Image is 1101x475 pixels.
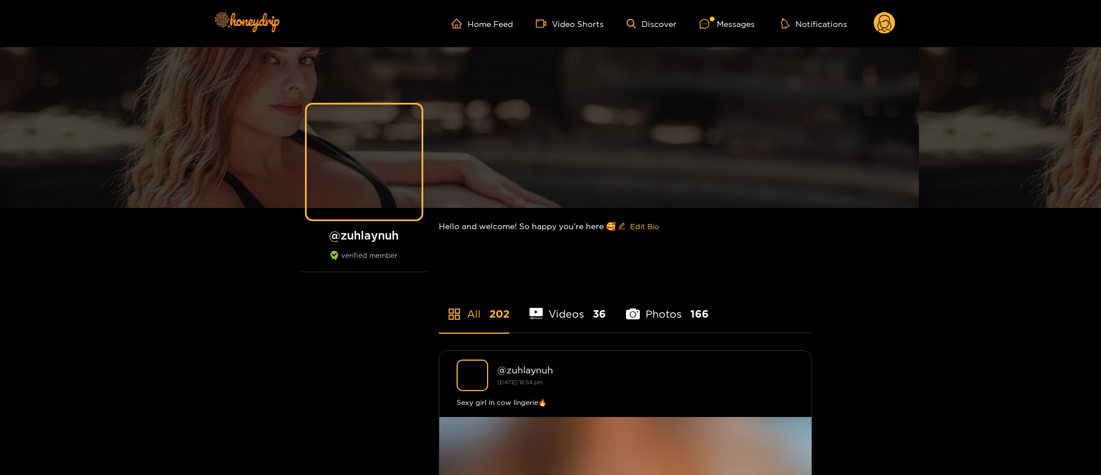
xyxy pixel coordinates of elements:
[457,397,794,408] div: Sexy girl in cow lingerie🔥
[451,18,468,29] span: home
[497,379,543,385] small: [DATE] 18:54 pm
[627,19,677,29] a: Discover
[778,18,851,29] button: Notifications
[536,18,552,29] span: video-camera
[536,18,604,29] a: Video Shorts
[690,307,709,321] span: 166
[439,281,509,333] li: All
[618,222,625,231] span: edit
[447,307,461,321] span: appstore
[616,217,661,235] button: editEdit Bio
[457,360,488,391] img: zuhlaynuh
[593,307,606,321] span: 36
[626,281,709,333] li: Photos
[301,228,427,242] h1: @ zuhlaynuh
[497,365,794,375] div: @ zuhlaynuh
[451,18,513,29] a: Home Feed
[700,17,755,30] div: Messages
[630,221,659,232] span: Edit Bio
[439,208,812,245] div: Hello and welcome! So happy you’re here 🥰
[301,251,427,272] div: verified member
[489,307,509,321] span: 202
[530,281,606,333] li: Videos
